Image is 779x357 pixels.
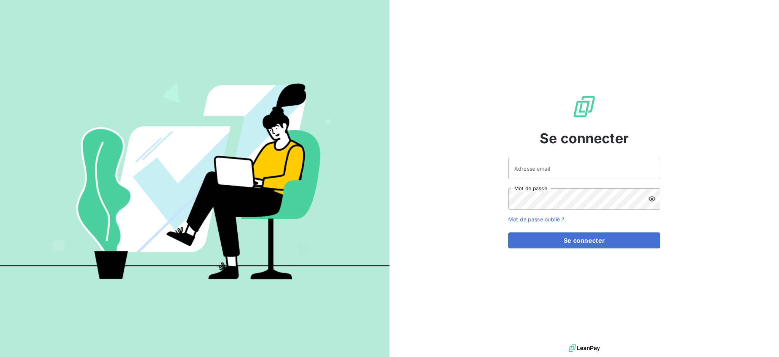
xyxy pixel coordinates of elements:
img: Logo LeanPay [572,94,596,119]
span: Se connecter [540,128,629,149]
input: placeholder [508,158,660,179]
button: Se connecter [508,232,660,248]
img: logo [569,343,600,354]
a: Mot de passe oublié ? [508,216,564,223]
